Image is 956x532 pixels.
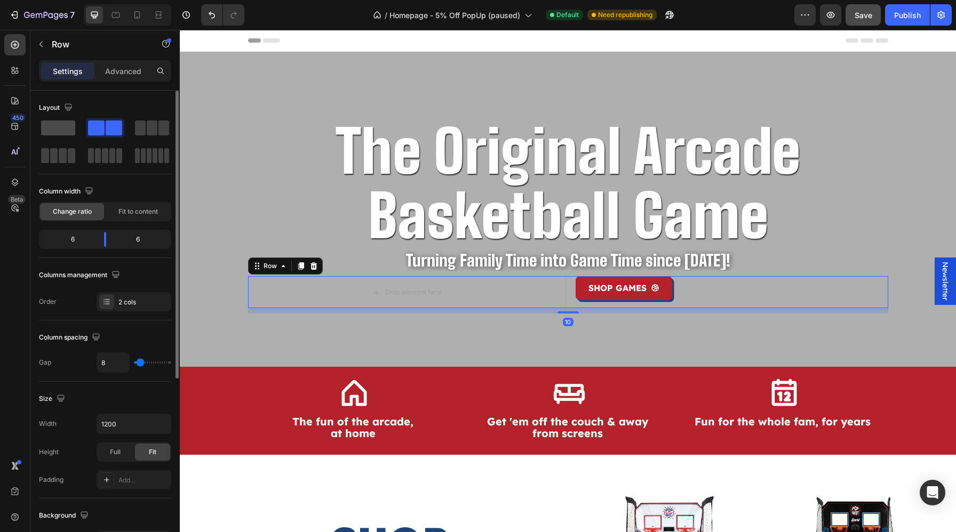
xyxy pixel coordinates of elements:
div: Row [82,231,99,241]
div: 6 [115,232,169,247]
span: Save [855,11,872,20]
p: The Original Arcade Basketball Game [69,90,707,219]
div: Beta [8,195,26,204]
div: Columns management [39,268,122,283]
div: Size [39,392,67,406]
span: Fit to content [118,207,158,216]
span: / [385,10,387,21]
span: Full [110,447,121,457]
div: Column spacing [39,331,102,345]
span: Need republishing [598,10,652,20]
span: Change ratio [53,207,92,216]
h1: Rich Text Editor. Editing area: main [190,220,586,241]
div: Width [39,419,57,429]
div: Order [39,297,57,307]
iframe: Design area [180,30,956,532]
a: SHOP GAMES [396,246,492,270]
button: Save [846,4,881,26]
h3: Get 'em off the couch & away from screens [299,385,477,410]
p: Row [52,38,142,51]
div: Column width [39,184,95,199]
h2: Rich Text Editor. Editing area: main [68,88,708,220]
div: 6 [41,232,95,247]
div: Open Intercom Messenger [920,480,945,505]
div: Padding [39,475,63,485]
div: Gap [39,358,51,367]
span: Fit [149,447,156,457]
div: 2 cols [118,297,169,307]
p: 7 [70,9,75,21]
h3: Fun for the whole fam, for years [514,385,692,399]
div: Height [39,447,59,457]
div: Add... [118,475,169,485]
p: Settings [53,66,83,77]
span: Newsletter [760,232,771,271]
div: 450 [10,114,26,122]
p: Turning Family Time into Game Time since [DATE]! [192,221,585,240]
div: Undo/Redo [201,4,244,26]
h3: The fun of the arcade, at home [84,385,263,410]
div: 10 [383,288,394,296]
p: SHOP GAMES [409,251,467,266]
p: Advanced [105,66,141,77]
input: Auto [97,353,129,372]
span: Homepage - 5% Off PopUp (paused) [389,10,520,21]
span: Default [556,10,579,20]
div: Publish [894,10,921,21]
div: Background [39,509,91,523]
div: Layout [39,101,75,115]
button: Publish [885,4,930,26]
div: Drop element here [205,258,262,267]
button: 7 [4,4,79,26]
input: Auto [97,414,171,433]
